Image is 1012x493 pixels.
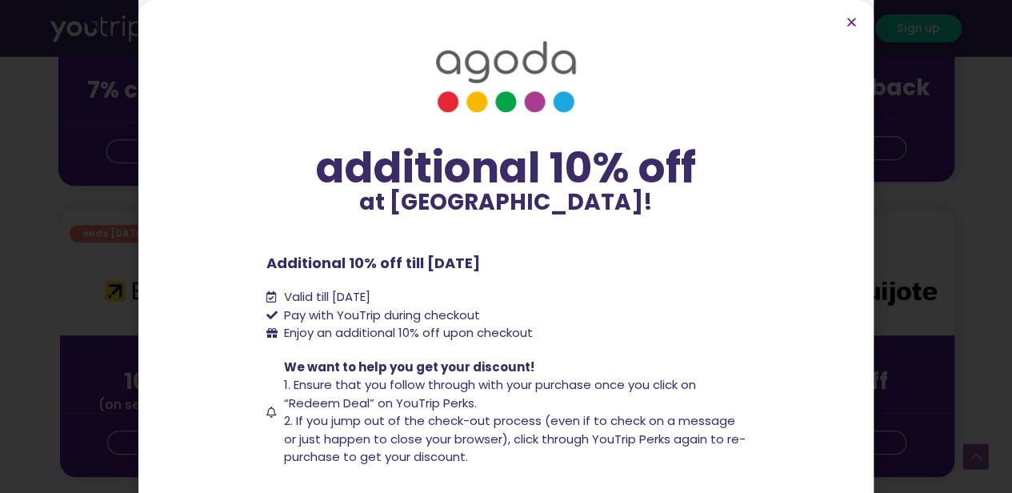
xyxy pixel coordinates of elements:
[266,252,746,274] p: Additional 10% off till [DATE]
[284,324,533,341] span: Enjoy an additional 10% off upon checkout
[284,376,696,411] span: 1. Ensure that you follow through with your purchase once you click on “Redeem Deal” on YouTrip P...
[846,16,858,28] a: Close
[266,191,746,214] p: at [GEOGRAPHIC_DATA]!
[284,359,534,375] span: We want to help you get your discount!
[284,412,746,465] span: 2. If you jump out of the check-out process (even if to check on a message or just happen to clos...
[266,145,746,191] div: additional 10% off
[280,307,480,325] span: Pay with YouTrip during checkout
[280,288,370,307] span: Valid till [DATE]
